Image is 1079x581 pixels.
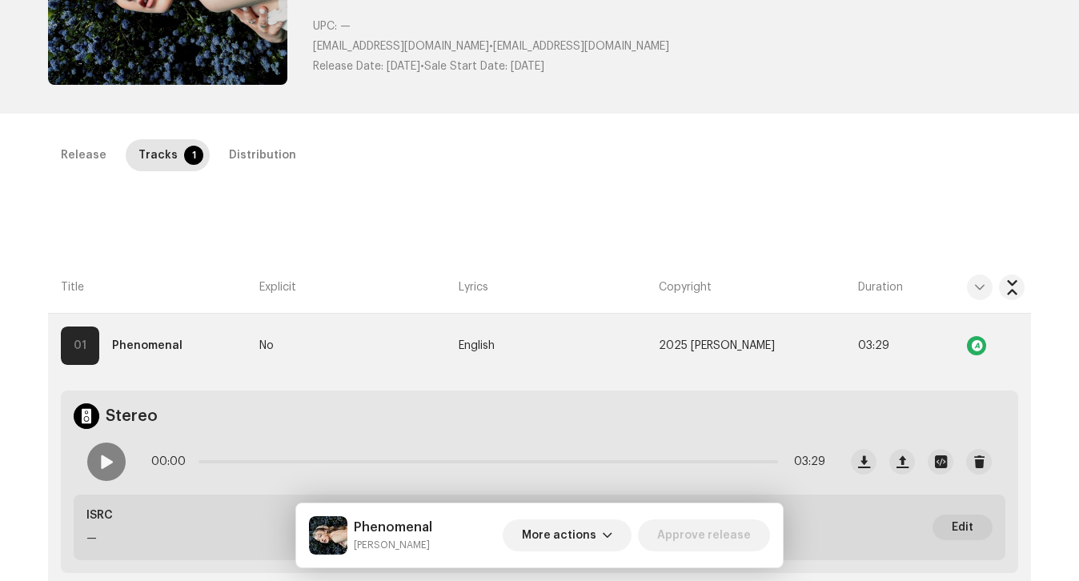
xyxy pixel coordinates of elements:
[459,340,495,352] span: English
[503,519,632,551] button: More actions
[858,340,889,351] span: 03:29
[259,340,274,352] span: No
[657,519,751,551] span: Approve release
[659,279,712,295] span: Copyright
[493,41,669,52] span: [EMAIL_ADDRESS][DOMAIN_NAME]
[354,518,432,537] h5: Phenomenal
[424,61,507,72] span: Sale Start Date:
[354,537,432,553] small: Phenomenal
[511,61,544,72] span: [DATE]
[313,41,489,52] span: [EMAIL_ADDRESS][DOMAIN_NAME]
[259,279,296,295] span: Explicit
[313,61,383,72] span: Release Date:
[313,38,1031,55] p: •
[659,340,775,352] span: 2025 TAMMIE
[638,519,770,551] button: Approve release
[784,446,825,478] span: 03:29
[858,279,903,295] span: Duration
[459,279,488,295] span: Lyrics
[387,61,420,72] span: [DATE]
[522,519,596,551] span: More actions
[933,515,993,540] button: Edit
[309,516,347,555] img: 918831e2-8168-4ec3-84df-180867041601
[313,61,424,72] span: •
[952,511,973,543] span: Edit
[229,139,296,171] div: Distribution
